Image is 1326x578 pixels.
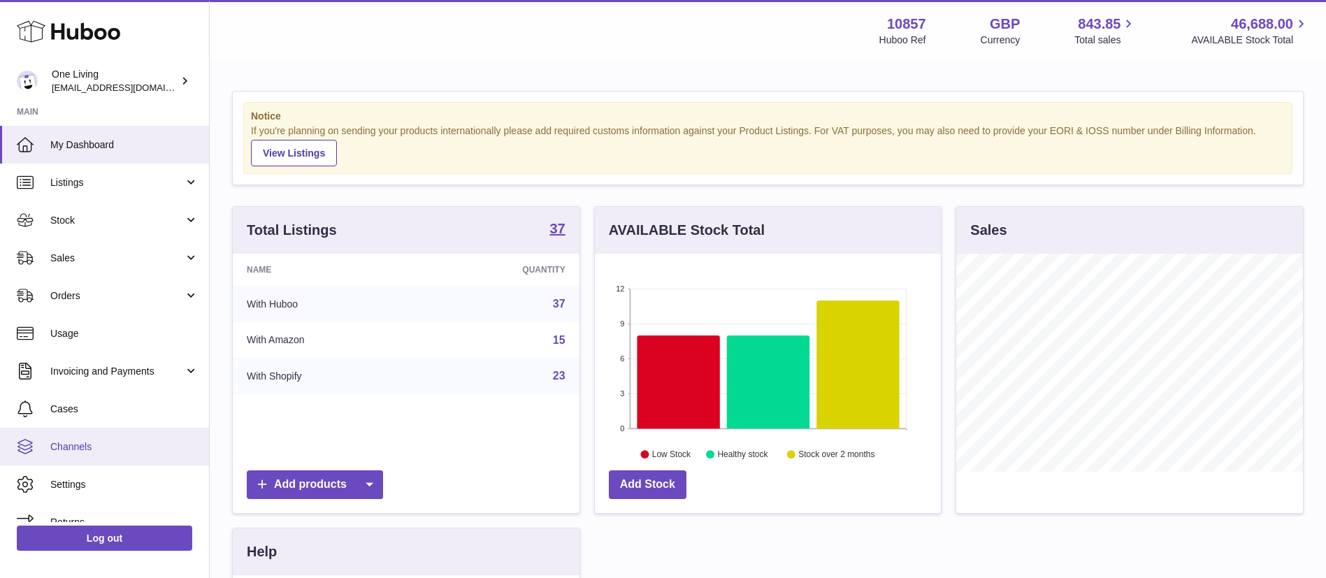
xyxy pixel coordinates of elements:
div: Huboo Ref [879,34,926,47]
td: With Shopify [233,358,422,394]
h3: Help [247,542,277,561]
span: Stock [50,214,184,227]
div: Currency [981,34,1021,47]
a: 37 [553,298,565,310]
th: Name [233,254,422,286]
text: 6 [620,354,624,363]
h3: Total Listings [247,221,337,240]
strong: 37 [549,222,565,236]
span: Channels [50,440,199,454]
a: 46,688.00 AVAILABLE Stock Total [1191,15,1309,47]
h3: AVAILABLE Stock Total [609,221,765,240]
strong: 10857 [887,15,926,34]
strong: Notice [251,110,1285,123]
text: Stock over 2 months [798,449,874,459]
span: My Dashboard [50,138,199,152]
span: 46,688.00 [1231,15,1293,34]
th: Quantity [422,254,579,286]
td: With Huboo [233,286,422,322]
span: Total sales [1074,34,1137,47]
text: Low Stock [652,449,691,459]
img: internalAdmin-10857@internal.huboo.com [17,71,38,92]
span: Settings [50,478,199,491]
a: 843.85 Total sales [1074,15,1137,47]
div: If you're planning on sending your products internationally please add required customs informati... [251,124,1285,166]
div: One Living [52,68,178,94]
text: Healthy stock [717,449,768,459]
strong: GBP [990,15,1020,34]
a: Add products [247,470,383,499]
td: With Amazon [233,322,422,359]
a: View Listings [251,140,337,166]
span: Cases [50,403,199,416]
a: 23 [553,370,565,382]
text: 12 [616,284,624,293]
h3: Sales [970,221,1007,240]
text: 0 [620,424,624,433]
a: 37 [549,222,565,238]
span: 843.85 [1078,15,1120,34]
text: 9 [620,319,624,328]
span: AVAILABLE Stock Total [1191,34,1309,47]
span: Invoicing and Payments [50,365,184,378]
span: Returns [50,516,199,529]
span: Orders [50,289,184,303]
span: Usage [50,327,199,340]
span: Sales [50,252,184,265]
a: 15 [553,334,565,346]
text: 3 [620,389,624,398]
a: Log out [17,526,192,551]
span: Listings [50,176,184,189]
a: Add Stock [609,470,686,499]
span: [EMAIL_ADDRESS][DOMAIN_NAME] [52,82,206,93]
